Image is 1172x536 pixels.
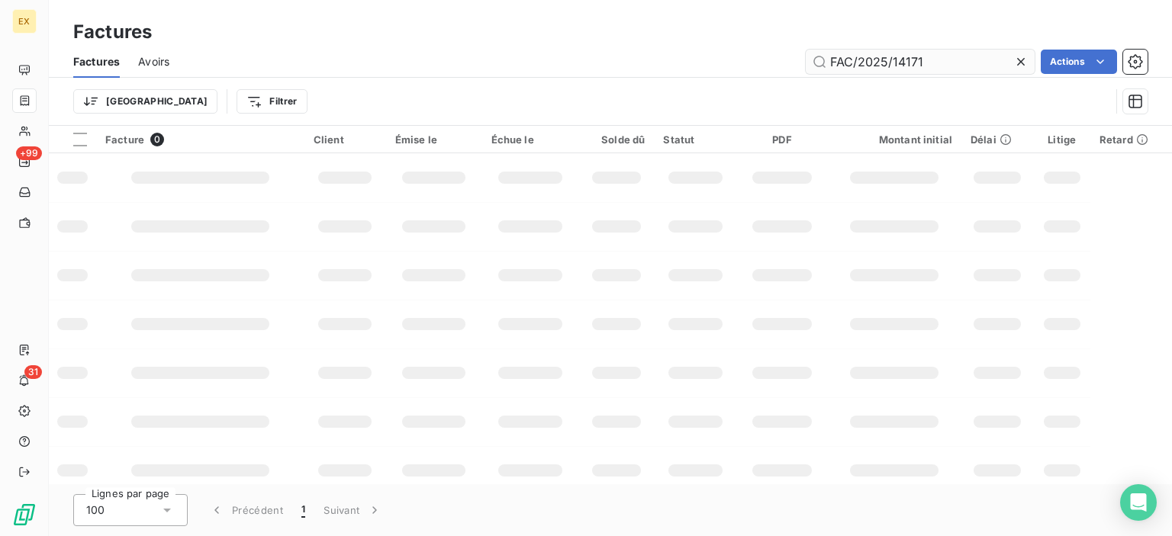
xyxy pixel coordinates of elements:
div: Délai [971,133,1025,146]
div: Statut [663,133,727,146]
span: 0 [150,133,164,146]
span: +99 [16,146,42,160]
button: Filtrer [237,89,307,114]
div: Solde dû [588,133,645,146]
input: Rechercher [806,50,1035,74]
span: 31 [24,365,42,379]
div: Échue le [491,133,570,146]
span: 100 [86,502,105,518]
span: Factures [73,54,120,69]
div: Litige [1043,133,1081,146]
span: Facture [105,133,144,146]
div: Open Intercom Messenger [1120,484,1157,521]
span: Avoirs [138,54,169,69]
div: Montant initial [836,133,952,146]
span: 1 [301,502,305,518]
h3: Factures [73,18,152,46]
img: Logo LeanPay [12,502,37,527]
div: PDF [746,133,819,146]
div: Client [314,133,377,146]
button: Suivant [314,494,391,526]
div: EX [12,9,37,34]
div: Émise le [395,133,473,146]
button: Actions [1041,50,1117,74]
button: 1 [292,494,314,526]
button: [GEOGRAPHIC_DATA] [73,89,217,114]
button: Précédent [200,494,292,526]
div: Retard [1100,133,1163,146]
